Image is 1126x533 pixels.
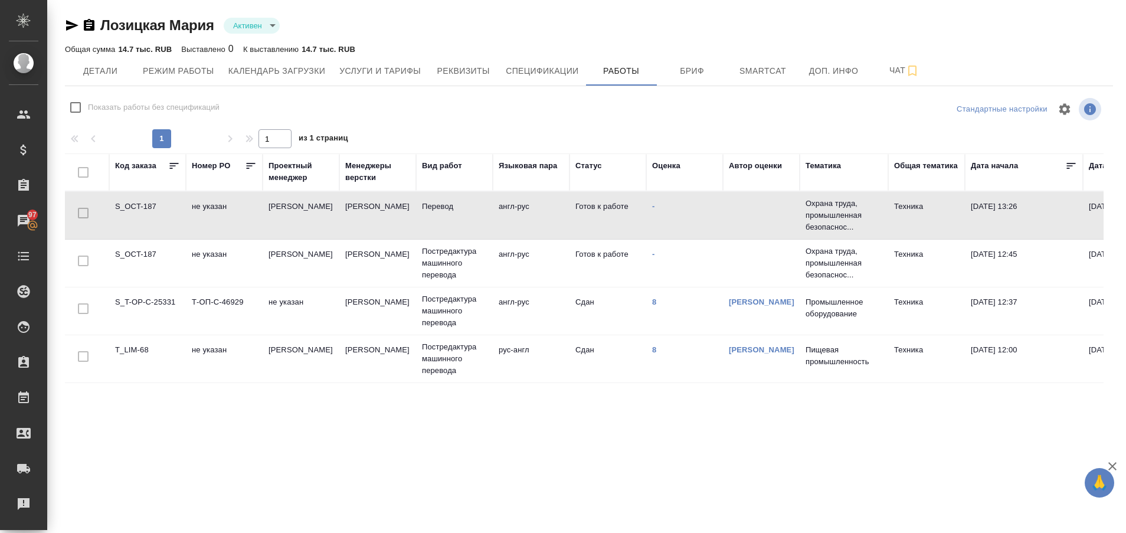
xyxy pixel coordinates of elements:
button: Скопировать ссылку для ЯМессенджера [65,18,79,32]
span: 🙏 [1089,470,1109,495]
div: Вид работ [422,160,462,172]
p: Пищевая промышленность [806,344,882,368]
div: Менеджеры верстки [345,160,410,184]
td: Техника [888,290,965,332]
div: Статус [575,160,602,172]
div: Автор оценки [729,160,782,172]
td: [PERSON_NAME] [339,290,416,332]
td: не указан [186,195,263,236]
td: Т-ОП-С-46929 [186,290,263,332]
div: Языковая пара [499,160,558,172]
div: 0 [181,42,234,56]
td: [PERSON_NAME] [339,338,416,380]
p: 14.7 тыс. RUB [302,45,355,54]
td: [PERSON_NAME] [263,243,339,284]
div: Дата начала [971,160,1018,172]
div: Общая тематика [894,160,958,172]
td: [DATE] 13:26 [965,195,1083,236]
span: Детали [72,64,129,79]
p: К выставлению [243,45,302,54]
p: Постредактура машинного перевода [422,293,487,329]
span: Smartcat [735,64,791,79]
td: англ-рус [493,243,569,284]
td: Готов к работе [569,195,646,236]
td: [PERSON_NAME] [263,195,339,236]
p: Общая сумма [65,45,118,54]
td: Техника [888,195,965,236]
td: [DATE] 12:45 [965,243,1083,284]
span: Показать работы без спецификаций [88,102,220,113]
td: [PERSON_NAME] [339,243,416,284]
div: Оценка [652,160,680,172]
a: Лозицкая Мария [100,17,214,33]
svg: Подписаться [905,64,919,78]
td: S_T-OP-C-25331 [109,290,186,332]
p: Охрана труда, промышленная безопаснос... [806,198,882,233]
a: - [652,250,654,259]
p: Охрана труда, промышленная безопаснос... [806,246,882,281]
td: Техника [888,243,965,284]
td: англ-рус [493,290,569,332]
button: 🙏 [1085,468,1114,498]
a: 8 [652,297,656,306]
td: S_OCT-187 [109,195,186,236]
span: 97 [21,209,44,221]
td: англ-рус [493,195,569,236]
p: Выставлено [181,45,228,54]
td: Сдан [569,338,646,380]
div: Тематика [806,160,841,172]
div: Код заказа [115,160,156,172]
td: [DATE] 12:00 [965,338,1083,380]
td: Техника [888,338,965,380]
div: split button [954,100,1050,119]
a: 8 [652,345,656,354]
span: Режим работы [143,64,214,79]
p: Промышленное оборудование [806,296,882,320]
span: из 1 страниц [299,131,348,148]
div: Проектный менеджер [269,160,333,184]
span: Доп. инфо [806,64,862,79]
td: рус-англ [493,338,569,380]
button: Активен [230,21,266,31]
div: Активен [224,18,280,34]
p: 14.7 тыс. RUB [118,45,172,54]
span: Календарь загрузки [228,64,326,79]
td: не указан [186,243,263,284]
span: Реквизиты [435,64,492,79]
a: - [652,202,654,211]
span: Посмотреть информацию [1079,98,1104,120]
td: не указан [263,290,339,332]
span: Услуги и тарифы [339,64,421,79]
span: Работы [593,64,650,79]
p: Перевод [422,201,487,212]
td: не указан [186,338,263,380]
a: [PERSON_NAME] [729,345,794,354]
a: [PERSON_NAME] [729,297,794,306]
button: Скопировать ссылку [82,18,96,32]
span: Спецификации [506,64,578,79]
p: Постредактура машинного перевода [422,246,487,281]
td: [PERSON_NAME] [263,338,339,380]
div: Номер PO [192,160,230,172]
a: 97 [3,206,44,236]
td: [PERSON_NAME] [339,195,416,236]
td: [DATE] 12:37 [965,290,1083,332]
td: Готов к работе [569,243,646,284]
span: Чат [876,63,933,78]
p: Постредактура машинного перевода [422,341,487,377]
span: Бриф [664,64,721,79]
span: Настроить таблицу [1050,95,1079,123]
td: Сдан [569,290,646,332]
td: T_LIM-68 [109,338,186,380]
td: S_OCT-187 [109,243,186,284]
